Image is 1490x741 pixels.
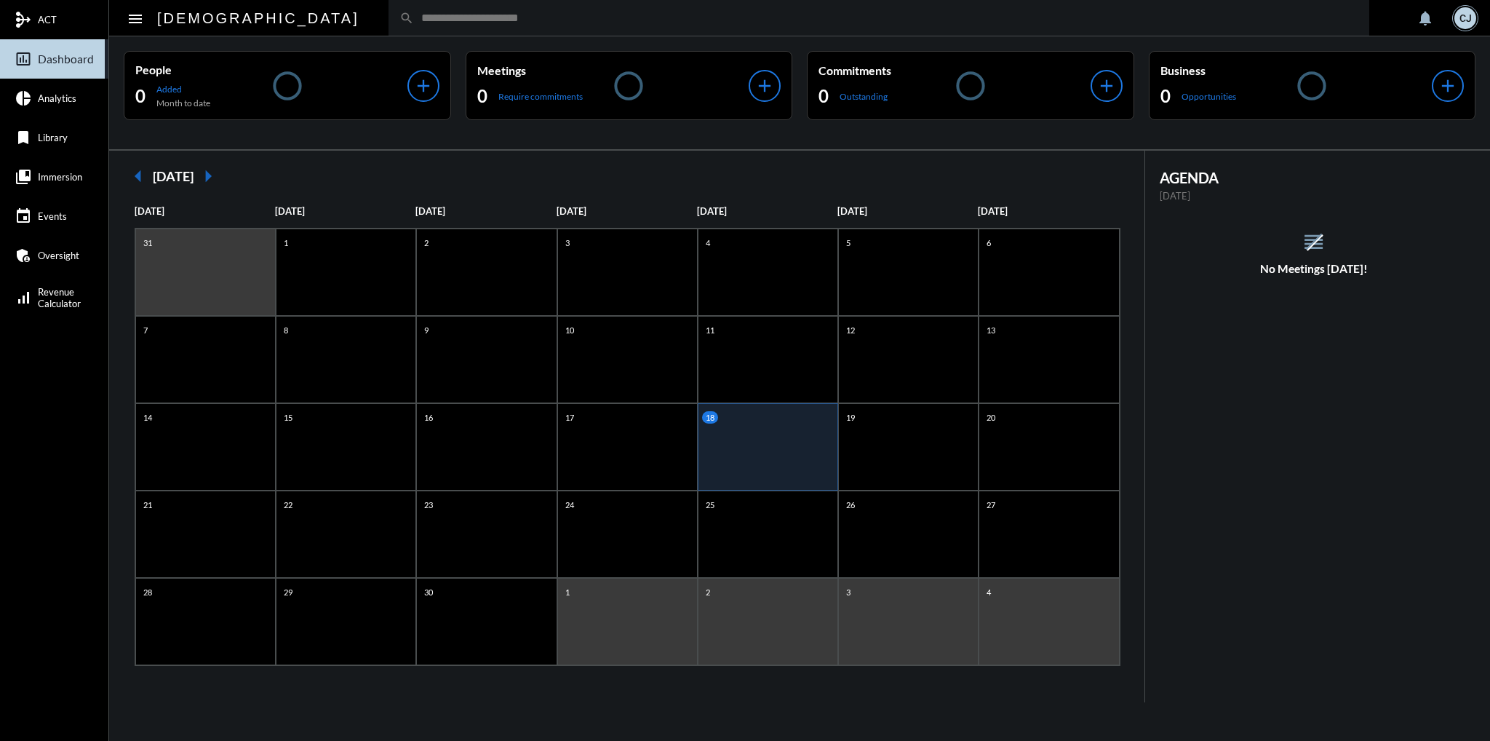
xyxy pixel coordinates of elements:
[562,324,578,336] p: 10
[280,499,296,511] p: 22
[421,324,432,336] p: 9
[135,205,275,217] p: [DATE]
[140,237,156,249] p: 31
[15,129,32,146] mat-icon: bookmark
[842,237,854,249] p: 5
[38,210,67,222] span: Events
[421,499,437,511] p: 23
[1302,230,1326,254] mat-icon: reorder
[38,250,79,261] span: Oversight
[15,50,32,68] mat-icon: insert_chart_outlined
[557,205,697,217] p: [DATE]
[15,207,32,225] mat-icon: event
[280,324,292,336] p: 8
[842,324,858,336] p: 12
[399,11,414,25] mat-icon: search
[38,52,94,66] span: Dashboard
[562,237,573,249] p: 3
[421,411,437,424] p: 16
[562,411,578,424] p: 17
[1160,169,1469,186] h2: AGENDA
[421,237,432,249] p: 2
[842,586,854,598] p: 3
[983,324,999,336] p: 13
[124,162,153,191] mat-icon: arrow_left
[38,171,82,183] span: Immersion
[280,237,292,249] p: 1
[1145,262,1483,275] h5: No Meetings [DATE]!
[38,286,81,309] span: Revenue Calculator
[15,247,32,264] mat-icon: admin_panel_settings
[15,168,32,186] mat-icon: collections_bookmark
[978,205,1118,217] p: [DATE]
[702,324,718,336] p: 11
[983,411,999,424] p: 20
[15,11,32,28] mat-icon: mediation
[140,499,156,511] p: 21
[837,205,978,217] p: [DATE]
[140,586,156,598] p: 28
[15,90,32,107] mat-icon: pie_chart
[157,7,359,30] h2: [DEMOGRAPHIC_DATA]
[140,411,156,424] p: 14
[983,499,999,511] p: 27
[194,162,223,191] mat-icon: arrow_right
[702,411,718,424] p: 18
[140,324,151,336] p: 7
[153,168,194,184] h2: [DATE]
[121,4,150,33] button: Toggle sidenav
[842,411,858,424] p: 19
[562,586,573,598] p: 1
[415,205,556,217] p: [DATE]
[562,499,578,511] p: 24
[1454,7,1476,29] div: CJ
[275,205,415,217] p: [DATE]
[280,411,296,424] p: 15
[1160,190,1469,202] p: [DATE]
[697,205,837,217] p: [DATE]
[1417,9,1434,27] mat-icon: notifications
[421,586,437,598] p: 30
[842,499,858,511] p: 26
[702,586,714,598] p: 2
[280,586,296,598] p: 29
[983,237,995,249] p: 6
[38,14,57,25] span: ACT
[15,289,32,306] mat-icon: signal_cellular_alt
[38,132,68,143] span: Library
[702,499,718,511] p: 25
[983,586,995,598] p: 4
[127,10,144,28] mat-icon: Side nav toggle icon
[702,237,714,249] p: 4
[38,92,76,104] span: Analytics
